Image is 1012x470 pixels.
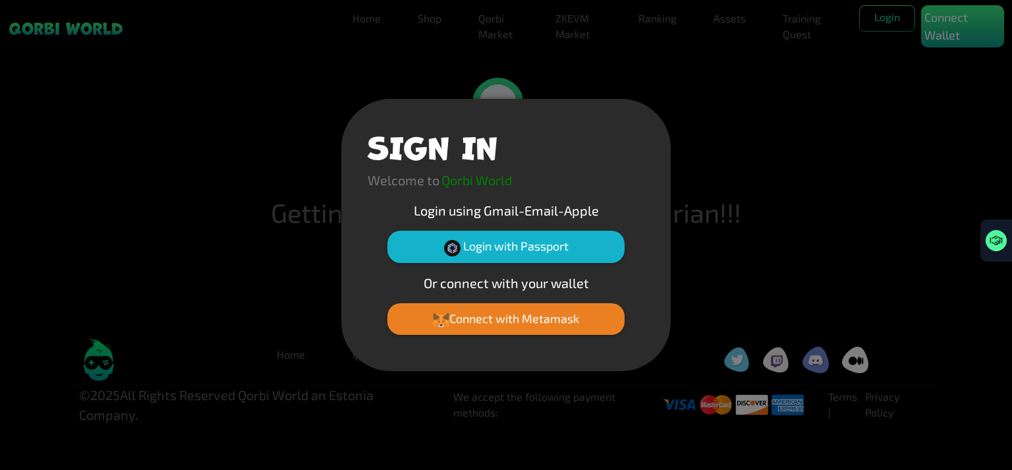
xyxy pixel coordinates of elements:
[368,273,644,293] p: Or connect with your wallet
[444,240,461,256] img: Passport Logo
[368,170,439,190] p: Welcome to
[368,125,497,165] h1: SIGN IN
[387,303,625,335] button: Connect with Metamask
[368,200,644,220] p: Login using Gmail-Email-Apple
[387,231,625,262] button: Login with Passport
[441,170,512,190] p: Qorbi World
